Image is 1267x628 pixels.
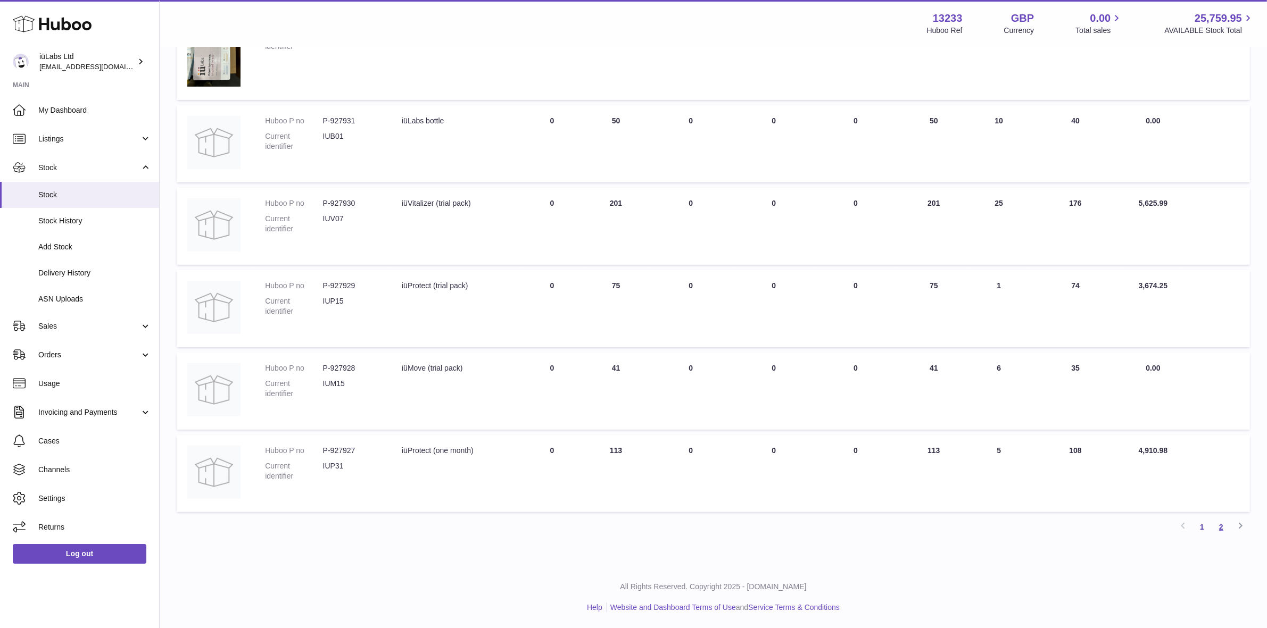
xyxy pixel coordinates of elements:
[584,353,648,430] td: 41
[187,363,241,416] img: product image
[734,188,814,265] td: 0
[323,198,380,208] dd: P-927930
[1139,446,1168,455] span: 4,910.98
[1090,11,1111,26] span: 0.00
[13,54,29,70] img: info@iulabs.co
[38,407,140,417] span: Invoicing and Payments
[970,270,1028,347] td: 1
[187,198,241,252] img: product image
[584,105,648,182] td: 50
[38,522,151,532] span: Returns
[734,270,814,347] td: 0
[402,446,509,456] div: iüProtect (one month)
[323,131,380,152] dd: IUB01
[323,363,380,373] dd: P-927928
[39,62,156,71] span: [EMAIL_ADDRESS][DOMAIN_NAME]
[584,5,648,100] td: 99
[323,281,380,291] dd: P-927929
[265,363,322,373] dt: Huboo P no
[1075,11,1123,36] a: 0.00 Total sales
[1028,353,1123,430] td: 35
[402,363,509,373] div: iüMove (trial pack)
[323,116,380,126] dd: P-927931
[323,379,380,399] dd: IUM15
[898,105,970,182] td: 50
[1164,11,1254,36] a: 25,759.95 AVAILABLE Stock Total
[323,214,380,234] dd: IUV07
[1146,116,1160,125] span: 0.00
[38,350,140,360] span: Orders
[584,270,648,347] td: 75
[187,16,241,87] img: product image
[1075,26,1123,36] span: Total sales
[265,116,322,126] dt: Huboo P no
[854,199,858,207] span: 0
[265,131,322,152] dt: Current identifier
[1028,5,1123,100] td: 99
[265,296,322,316] dt: Current identifier
[265,461,322,481] dt: Current identifier
[898,435,970,512] td: 113
[970,5,1028,100] td: 0
[970,105,1028,182] td: 10
[970,435,1028,512] td: 5
[1193,517,1212,537] a: 1
[854,281,858,290] span: 0
[520,188,584,265] td: 0
[854,446,858,455] span: 0
[265,198,322,208] dt: Huboo P no
[402,116,509,126] div: iüLabs bottle
[748,603,840,612] a: Service Terms & Conditions
[1028,435,1123,512] td: 108
[38,436,151,446] span: Cases
[898,188,970,265] td: 201
[38,268,151,278] span: Delivery History
[402,198,509,208] div: iüVitalizer (trial pack)
[898,5,970,100] td: 99
[584,188,648,265] td: 201
[13,544,146,563] a: Log out
[970,353,1028,430] td: 6
[265,379,322,399] dt: Current identifier
[854,364,858,372] span: 0
[323,296,380,316] dd: IUP15
[38,242,151,252] span: Add Stock
[648,5,734,100] td: 0
[1164,26,1254,36] span: AVAILABLE Stock Total
[38,465,151,475] span: Channels
[610,603,736,612] a: Website and Dashboard Terms of Use
[734,353,814,430] td: 0
[734,435,814,512] td: 0
[265,214,322,234] dt: Current identifier
[587,603,602,612] a: Help
[187,281,241,334] img: product image
[898,270,970,347] td: 75
[734,105,814,182] td: 0
[520,5,584,100] td: 0
[1004,26,1034,36] div: Currency
[734,5,814,100] td: 0
[38,379,151,389] span: Usage
[168,582,1258,592] p: All Rights Reserved. Copyright 2025 - [DOMAIN_NAME]
[927,26,963,36] div: Huboo Ref
[38,190,151,200] span: Stock
[38,321,140,331] span: Sales
[607,602,840,613] li: and
[520,270,584,347] td: 0
[520,435,584,512] td: 0
[402,281,509,291] div: iüProtect (trial pack)
[1028,188,1123,265] td: 176
[265,281,322,291] dt: Huboo P no
[898,353,970,430] td: 41
[1028,270,1123,347] td: 74
[38,493,151,504] span: Settings
[1195,11,1242,26] span: 25,759.95
[38,163,140,173] span: Stock
[854,116,858,125] span: 0
[187,446,241,499] img: product image
[1011,11,1034,26] strong: GBP
[38,134,140,144] span: Listings
[933,11,963,26] strong: 13233
[38,216,151,226] span: Stock History
[648,188,734,265] td: 0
